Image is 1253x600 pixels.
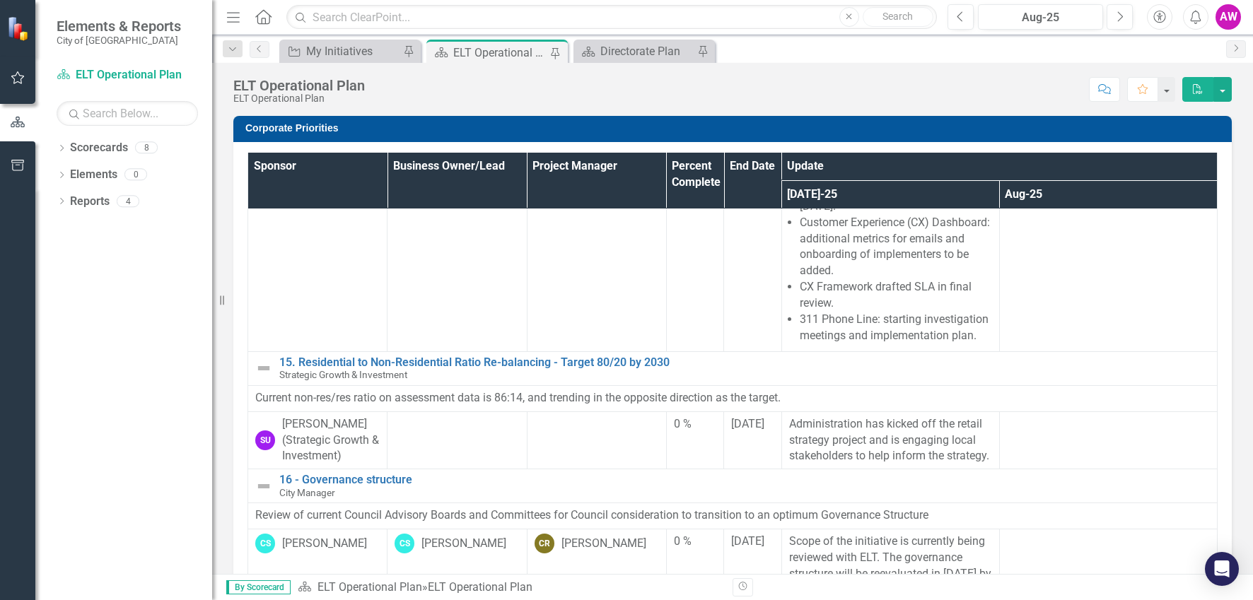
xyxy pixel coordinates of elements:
a: Directorate Plan [577,42,694,60]
li: 311 Phone Line: starting investigation meetings and implementation plan. [800,312,992,344]
button: AW [1216,4,1241,30]
div: [PERSON_NAME] (Strategic Growth & Investment) [282,416,380,465]
td: Double-Click to Edit [527,411,666,469]
img: Not Defined [255,360,272,377]
a: ELT Operational Plan [57,67,198,83]
a: My Initiatives [283,42,400,60]
td: Double-Click to Edit [781,411,999,469]
span: Search [882,11,913,22]
div: 8 [135,142,158,154]
div: Open Intercom Messenger [1205,552,1239,586]
div: [PERSON_NAME] [421,536,506,552]
div: ELT Operational Plan [428,580,532,594]
div: 0 [124,169,147,181]
span: Current non-res/res ratio on assessment data is 86:14, and trending in the opposite direction as ... [255,391,781,404]
h3: Corporate Priorities [245,123,1225,134]
td: Double-Click to Edit [724,411,781,469]
div: CS [255,534,275,553]
div: [PERSON_NAME] [282,536,367,552]
td: Double-Click to Edit [248,385,1218,411]
div: Aug-25 [983,9,1098,26]
li: Customer Experience (CX) Dashboard: additional metrics for emails and onboarding of implementers ... [800,215,992,279]
a: Scorecards [70,140,128,156]
td: Double-Click to Edit [248,411,387,469]
p: Scope of the initiative is currently being reviewed with ELT. The governance structure will be re... [789,534,992,598]
div: 0 % [674,416,716,433]
li: CX Framework drafted SLA in final review. [800,279,992,312]
span: [DATE] [731,534,764,548]
span: City Manager [279,487,335,498]
button: Search [863,7,933,27]
img: ClearPoint Strategy [7,16,32,41]
span: Elements & Reports [57,18,181,35]
td: Double-Click to Edit [666,411,723,469]
div: 4 [117,195,139,207]
div: » [298,580,722,596]
p: Administration has kicked off the retail strategy project and is engaging local stakeholders to h... [789,416,992,465]
span: [DATE] [731,417,764,430]
div: My Initiatives [306,42,400,60]
a: Reports [70,194,110,210]
div: ELT Operational Plan [453,44,547,61]
div: ELT Operational Plan [233,78,365,93]
span: By Scorecard [226,580,291,594]
div: ELT Operational Plan [233,93,365,104]
div: [PERSON_NAME] [561,536,646,552]
td: Double-Click to Edit [999,411,1217,469]
td: Double-Click to Edit [387,411,527,469]
div: SU [255,430,275,450]
input: Search Below... [57,101,198,126]
a: Elements [70,167,117,183]
input: Search ClearPoint... [286,5,937,30]
a: ELT Operational Plan [317,580,422,594]
td: Double-Click to Edit Right Click for Context Menu [248,351,1218,385]
a: 16 - Governance structure [279,473,1210,486]
div: CS [395,534,414,553]
img: Not Defined [255,478,272,495]
div: Directorate Plan [600,42,694,60]
div: 0 % [674,534,716,550]
a: 15. Residential to Non-Residential Ratio Re-balancing - Target 80/20 by 2030 [279,356,1210,369]
span: Review of current Council Advisory Boards and Committees for Council consideration to transition ... [255,508,928,522]
span: Strategic Growth & Investment [279,369,407,380]
button: Aug-25 [978,4,1103,30]
div: CR [535,534,554,553]
small: City of [GEOGRAPHIC_DATA] [57,35,181,46]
